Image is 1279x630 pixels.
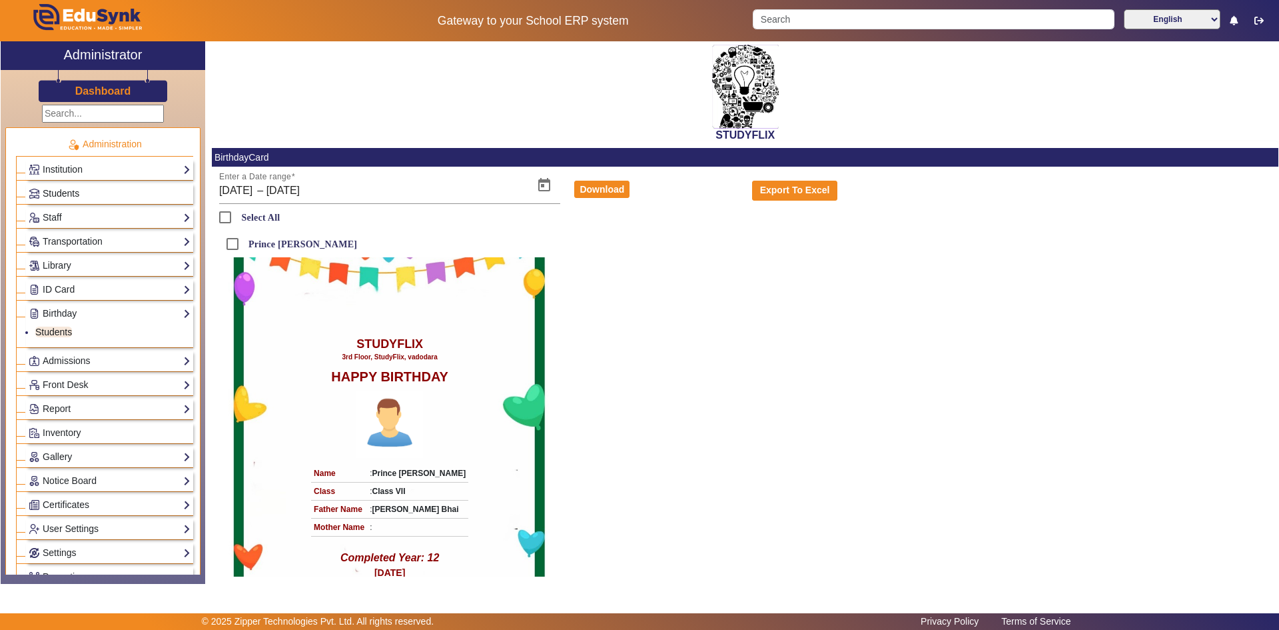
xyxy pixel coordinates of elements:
img: Administration.png [67,139,79,151]
strong: [PERSON_NAME] Bhai [372,505,458,514]
input: Search [753,9,1114,29]
td: Mother Name [311,518,367,536]
p: © 2025 Zipper Technologies Pvt. Ltd. All rights reserved. [202,615,434,629]
td: : [367,465,468,483]
h3: Dashboard [75,85,131,97]
p: [DATE] [374,566,405,580]
td: : [367,482,468,500]
input: StartDate [219,183,254,199]
td: : [367,500,468,518]
td: : [367,518,468,536]
h1: STUDYFLIX [356,337,423,352]
img: Branchoperations.png [29,572,39,582]
strong: Prince [PERSON_NAME] [372,469,466,478]
a: Administrator [1,41,205,70]
span: Promotion [43,571,85,582]
a: Students [29,186,191,201]
h2: HAPPY BIRTHDAY [331,369,448,385]
input: Search... [42,105,164,123]
h5: Gateway to your School ERP system [327,14,739,28]
p: Completed Year: 12 [340,550,440,566]
h2: Administrator [64,47,143,63]
td: Father Name [311,500,367,518]
mat-label: Enter a Date range [219,173,291,181]
a: Students [35,327,72,337]
p: Administration [16,137,193,151]
button: Export To Excel [752,181,837,201]
img: Inventory.png [29,428,39,438]
td: Class [311,482,367,500]
a: Dashboard [75,84,132,98]
p: 3rd Floor, StudyFlix, vadodara [342,352,437,362]
button: Open calendar [528,169,560,201]
span: Students [43,188,79,199]
a: Privacy Policy [914,613,985,630]
h2: STUDYFLIX [212,129,1278,141]
span: Inventory [43,427,81,438]
img: Students.png [29,189,39,199]
td: Name [311,465,367,483]
input: EndDate [266,183,417,199]
img: Profile [356,391,423,458]
a: Terms of Service [995,613,1077,630]
label: Prince [PERSON_NAME] [246,239,357,250]
button: Download [574,181,630,198]
strong: Class VII [372,487,405,496]
mat-card-header: BirthdayCard [212,148,1278,167]
a: Inventory [29,425,191,441]
img: 2da83ddf-6089-4dce-a9e2-416746467bdd [712,45,779,129]
a: Promotion [29,569,191,585]
span: – [257,183,263,199]
label: Select All [238,212,280,223]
